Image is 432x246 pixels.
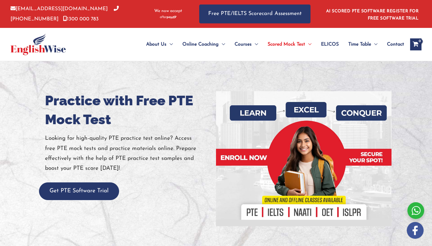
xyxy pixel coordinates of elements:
img: white-facebook.png [407,222,424,239]
a: CoursesMenu Toggle [230,34,263,55]
span: Contact [387,34,404,55]
a: Scored Mock TestMenu Toggle [263,34,316,55]
span: Online Coaching [182,34,219,55]
span: About Us [146,34,166,55]
a: About UsMenu Toggle [141,34,178,55]
a: Time TableMenu Toggle [343,34,382,55]
a: Contact [382,34,404,55]
aside: Header Widget 1 [322,4,421,24]
a: 1300 000 783 [63,16,99,22]
a: [PHONE_NUMBER] [10,6,119,21]
p: Looking for high-quality PTE practice test online? Access free PTE mock tests and practice materi... [45,133,211,173]
span: Time Table [348,34,371,55]
h1: Practice with Free PTE Mock Test [45,91,211,129]
a: View Shopping Cart, empty [410,38,421,50]
span: Menu Toggle [166,34,173,55]
span: We now accept [154,8,182,14]
span: Menu Toggle [219,34,225,55]
span: ELICOS [321,34,339,55]
span: Scored Mock Test [268,34,305,55]
img: cropped-ew-logo [10,34,66,55]
a: Online CoachingMenu Toggle [178,34,230,55]
span: Menu Toggle [371,34,377,55]
span: Menu Toggle [252,34,258,55]
a: Free PTE/IELTS Scorecard Assessment [199,4,310,23]
span: Courses [235,34,252,55]
a: Get PTE Software Trial [39,188,119,194]
nav: Site Navigation: Main Menu [132,34,404,55]
a: [EMAIL_ADDRESS][DOMAIN_NAME] [10,6,108,11]
img: Afterpay-Logo [160,16,176,19]
button: Get PTE Software Trial [39,182,119,200]
span: Menu Toggle [305,34,311,55]
a: ELICOS [316,34,343,55]
a: AI SCORED PTE SOFTWARE REGISTER FOR FREE SOFTWARE TRIAL [326,9,419,21]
